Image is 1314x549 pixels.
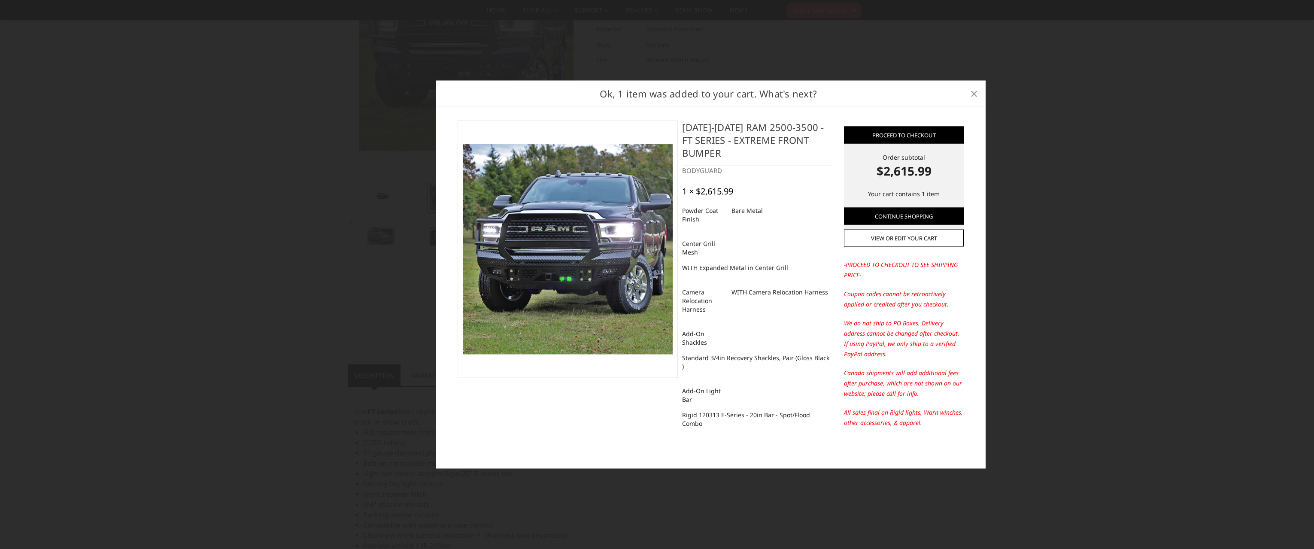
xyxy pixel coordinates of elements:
dd: Bare Metal [731,203,763,218]
p: -PROCEED TO CHECKOUT TO SEE SHIPPING PRICE- [844,259,964,280]
h2: Ok, 1 item was added to your cart. What's next? [449,86,967,100]
div: 1 × $2,615.99 [682,186,733,196]
a: Close [967,87,981,100]
p: Your cart contains 1 item [844,189,964,199]
dt: Add-On Shackles [682,326,725,350]
dd: Rigid 120313 E-Series - 20in Bar - Spot/Flood Combo [682,407,830,431]
div: Order subtotal [844,153,964,180]
img: 2019-2025 Ram 2500-3500 - FT Series - Extreme Front Bumper [463,144,673,355]
a: View or edit your cart [844,229,964,246]
dd: Standard 3/4in Recovery Shackles, Pair (Gloss Black ) [682,350,830,374]
span: × [970,84,978,103]
p: We do not ship to PO Boxes. Delivery address cannot be changed after checkout. If using PayPal, w... [844,318,964,359]
p: All sales final on Rigid lights, Warn winches, other accessories, & apparel. [844,407,964,428]
p: Coupon codes cannot be retroactively applied or credited after you checkout. [844,288,964,309]
strong: $2,615.99 [844,162,964,180]
dt: Center Grill Mesh [682,236,725,260]
dt: Add-On Light Bar [682,383,725,407]
a: Continue Shopping [844,208,964,225]
dt: Camera Relocation Harness [682,284,725,317]
div: BODYGUARD [682,166,830,176]
dt: Powder Coat Finish [682,203,725,227]
h4: [DATE]-[DATE] Ram 2500-3500 - FT Series - Extreme Front Bumper [682,121,830,166]
dd: WITH Camera Relocation Harness [731,284,828,300]
dd: WITH Expanded Metal in Center Grill [682,260,788,275]
p: Canada shipments will add additional fees after purchase, which are not shown on our website; ple... [844,367,964,398]
a: Proceed to checkout [844,127,964,144]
